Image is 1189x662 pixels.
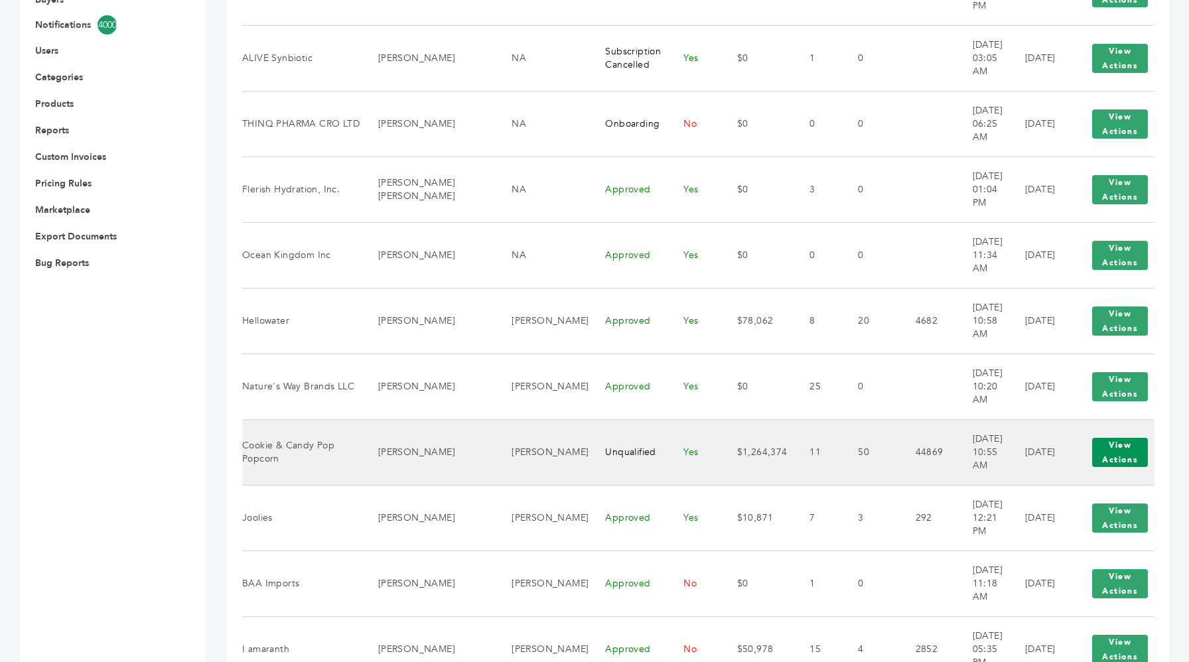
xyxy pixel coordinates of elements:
[35,230,117,243] a: Export Documents
[721,157,794,222] td: $0
[98,15,117,34] span: 4000
[1092,372,1148,401] button: View Actions
[1092,109,1148,139] button: View Actions
[35,204,90,216] a: Marketplace
[495,419,589,485] td: [PERSON_NAME]
[242,551,362,616] td: BAA Imports
[495,157,589,222] td: NA
[1009,485,1069,551] td: [DATE]
[1092,569,1148,598] button: View Actions
[667,419,720,485] td: Yes
[362,222,495,288] td: [PERSON_NAME]
[35,151,106,163] a: Custom Invoices
[242,354,362,419] td: Nature's Way Brands LLC
[721,25,794,91] td: $0
[667,354,720,419] td: Yes
[956,222,1009,288] td: [DATE] 11:34 AM
[362,91,495,157] td: [PERSON_NAME]
[35,15,171,34] a: Notifications4000
[793,354,841,419] td: 25
[1092,438,1148,467] button: View Actions
[841,485,898,551] td: 3
[1092,306,1148,336] button: View Actions
[495,288,589,354] td: [PERSON_NAME]
[242,91,362,157] td: THINQ PHARMA CRO LTD
[841,91,898,157] td: 0
[956,288,1009,354] td: [DATE] 10:58 AM
[1009,25,1069,91] td: [DATE]
[721,354,794,419] td: $0
[35,177,92,190] a: Pricing Rules
[242,419,362,485] td: Cookie & Candy Pop Popcorn
[1009,157,1069,222] td: [DATE]
[362,551,495,616] td: [PERSON_NAME]
[1009,288,1069,354] td: [DATE]
[721,551,794,616] td: $0
[721,91,794,157] td: $0
[495,222,589,288] td: NA
[667,288,720,354] td: Yes
[956,551,1009,616] td: [DATE] 11:18 AM
[1092,503,1148,533] button: View Actions
[841,157,898,222] td: 0
[362,25,495,91] td: [PERSON_NAME]
[667,551,720,616] td: No
[721,222,794,288] td: $0
[667,222,720,288] td: Yes
[721,419,794,485] td: $1,264,374
[362,485,495,551] td: [PERSON_NAME]
[35,257,89,269] a: Bug Reports
[899,288,956,354] td: 4682
[899,485,956,551] td: 292
[721,485,794,551] td: $10,871
[793,222,841,288] td: 0
[362,419,495,485] td: [PERSON_NAME]
[841,419,898,485] td: 50
[956,485,1009,551] td: [DATE] 12:21 PM
[1009,354,1069,419] td: [DATE]
[589,551,667,616] td: Approved
[589,288,667,354] td: Approved
[1092,44,1148,73] button: View Actions
[495,354,589,419] td: [PERSON_NAME]
[589,419,667,485] td: Unqualified
[956,419,1009,485] td: [DATE] 10:55 AM
[35,98,74,110] a: Products
[841,25,898,91] td: 0
[1092,241,1148,270] button: View Actions
[1009,551,1069,616] td: [DATE]
[242,222,362,288] td: Ocean Kingdom Inc
[242,25,362,91] td: ALIVE Synbiotic
[667,485,720,551] td: Yes
[841,551,898,616] td: 0
[793,91,841,157] td: 0
[495,91,589,157] td: NA
[793,157,841,222] td: 3
[667,25,720,91] td: Yes
[793,419,841,485] td: 11
[495,485,589,551] td: [PERSON_NAME]
[793,551,841,616] td: 1
[589,354,667,419] td: Approved
[242,157,362,222] td: Flerish Hydration, Inc.
[793,288,841,354] td: 8
[589,25,667,91] td: Subscription Cancelled
[1092,175,1148,204] button: View Actions
[495,25,589,91] td: NA
[956,354,1009,419] td: [DATE] 10:20 AM
[721,288,794,354] td: $78,062
[35,124,69,137] a: Reports
[956,157,1009,222] td: [DATE] 01:04 PM
[35,44,58,57] a: Users
[841,354,898,419] td: 0
[956,91,1009,157] td: [DATE] 06:25 AM
[1009,91,1069,157] td: [DATE]
[1009,419,1069,485] td: [DATE]
[362,354,495,419] td: [PERSON_NAME]
[362,288,495,354] td: [PERSON_NAME]
[589,222,667,288] td: Approved
[35,71,83,84] a: Categories
[793,25,841,91] td: 1
[589,485,667,551] td: Approved
[841,222,898,288] td: 0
